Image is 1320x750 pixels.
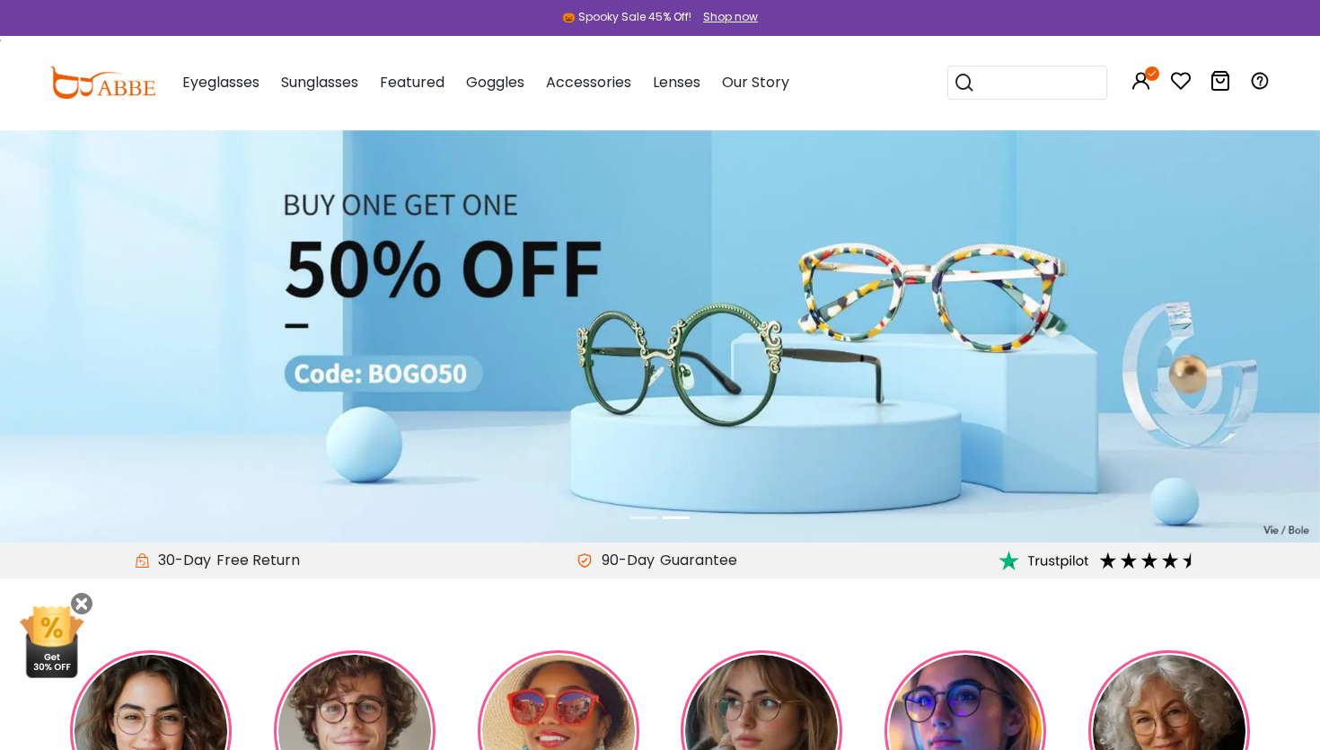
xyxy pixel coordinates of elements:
div: 🎃 Spooky Sale 45% Off! [562,9,691,25]
div: Shop now [703,9,758,25]
span: Accessories [546,72,631,93]
span: Goggles [466,72,524,93]
span: Sunglasses [281,72,358,93]
img: abbeglasses.com [49,66,155,99]
span: Featured [380,72,444,93]
span: Our Story [722,72,789,93]
span: Eyeglasses [182,72,260,93]
span: 30-Day [149,550,211,571]
img: mini welcome offer [18,606,85,678]
span: 90-Day [593,550,655,571]
div: Guarantee [655,550,743,571]
div: Free Return [211,550,305,571]
span: Lenses [653,72,700,93]
a: Shop now [694,9,758,24]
